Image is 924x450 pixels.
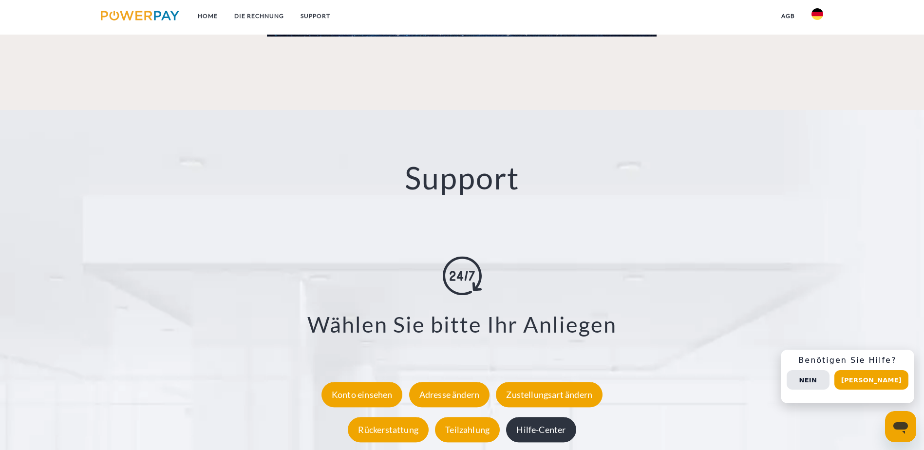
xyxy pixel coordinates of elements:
[321,382,403,407] div: Konto einsehen
[409,382,490,407] div: Adresse ändern
[443,257,482,296] img: online-shopping.svg
[189,7,226,25] a: Home
[885,411,916,442] iframe: Schaltfläche zum Öffnen des Messaging-Fensters
[407,389,492,400] a: Adresse ändern
[834,370,908,390] button: [PERSON_NAME]
[493,389,605,400] a: Zustellungsart ändern
[345,424,431,435] a: Rückerstattung
[319,389,405,400] a: Konto einsehen
[506,417,576,442] div: Hilfe-Center
[773,7,803,25] a: agb
[787,356,908,365] h3: Benötigen Sie Hilfe?
[504,424,578,435] a: Hilfe-Center
[46,159,878,197] h2: Support
[496,382,603,407] div: Zustellungsart ändern
[811,8,823,20] img: de
[433,424,502,435] a: Teilzahlung
[101,11,179,20] img: logo-powerpay.svg
[58,311,866,338] h3: Wählen Sie bitte Ihr Anliegen
[781,350,914,403] div: Schnellhilfe
[787,370,830,390] button: Nein
[435,417,500,442] div: Teilzahlung
[292,7,339,25] a: SUPPORT
[348,417,429,442] div: Rückerstattung
[226,7,292,25] a: DIE RECHNUNG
